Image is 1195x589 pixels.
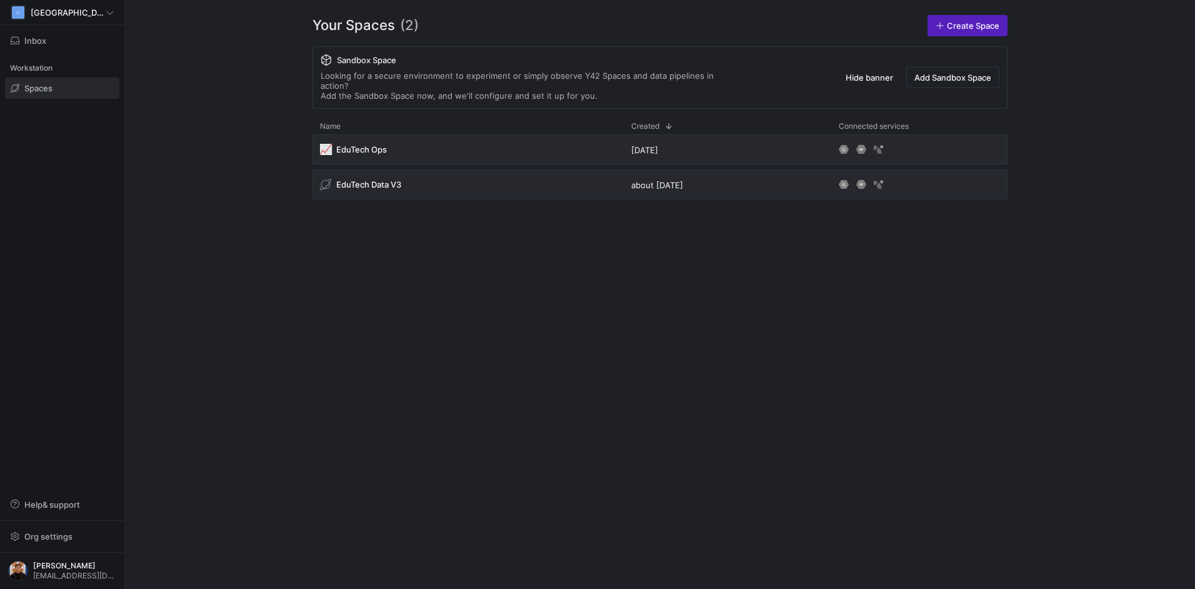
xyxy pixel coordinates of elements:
div: Looking for a secure environment to experiment or simply observe Y42 Spaces and data pipelines in... [321,71,739,101]
button: Help& support [5,494,119,515]
span: Connected services [839,122,909,131]
div: Press SPACE to select this row. [312,134,1007,169]
span: EduTech Data V3 [336,179,401,189]
span: Sandbox Space [337,55,396,65]
span: Created [631,122,659,131]
div: Workstation [5,59,119,78]
a: Create Space [927,15,1007,36]
span: [DATE] [631,145,658,155]
span: about [DATE] [631,180,683,190]
span: Your Spaces [312,15,395,36]
span: [GEOGRAPHIC_DATA] [31,8,106,18]
button: Org settings [5,526,119,547]
span: Hide banner [846,73,893,83]
span: Help & support [24,500,80,510]
span: Inbox [24,36,46,46]
div: Press SPACE to select this row. [312,169,1007,204]
span: Org settings [24,531,72,541]
span: Create Space [947,21,999,31]
button: Hide banner [837,67,901,88]
button: Inbox [5,30,119,51]
span: [PERSON_NAME] [33,561,116,570]
span: [EMAIL_ADDRESS][DOMAIN_NAME] [33,571,116,580]
span: (2) [400,15,419,36]
div: C [12,6,24,19]
span: 📈 [320,144,331,155]
span: Name [320,122,341,131]
span: EduTech Ops [336,144,387,154]
img: https://storage.googleapis.com/y42-prod-data-exchange/images/bg52tvgs8dxfpOhHYAd0g09LCcAxm85PnUXH... [8,561,28,581]
span: Add Sandbox Space [914,73,991,83]
span: Spaces [24,83,52,93]
a: Spaces [5,78,119,99]
a: Org settings [5,533,119,543]
button: https://storage.googleapis.com/y42-prod-data-exchange/images/bg52tvgs8dxfpOhHYAd0g09LCcAxm85PnUXH... [5,558,119,584]
button: Add Sandbox Space [906,67,999,88]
